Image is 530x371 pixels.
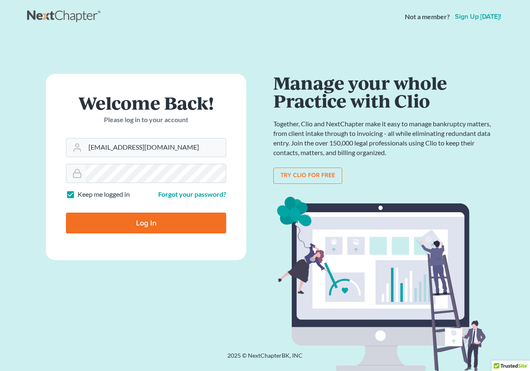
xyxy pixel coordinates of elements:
[273,119,495,157] p: Together, Clio and NextChapter make it easy to manage bankruptcy matters, from client intake thro...
[85,138,226,157] input: Email Address
[453,13,503,20] a: Sign up [DATE]!
[158,190,226,198] a: Forgot your password?
[273,74,495,109] h1: Manage your whole Practice with Clio
[27,351,503,366] div: 2025 © NextChapterBK, INC
[66,213,226,233] input: Log In
[66,94,226,112] h1: Welcome Back!
[78,190,130,199] label: Keep me logged in
[273,168,342,184] a: Try clio for free
[66,115,226,125] p: Please log in to your account
[405,12,450,22] strong: Not a member?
